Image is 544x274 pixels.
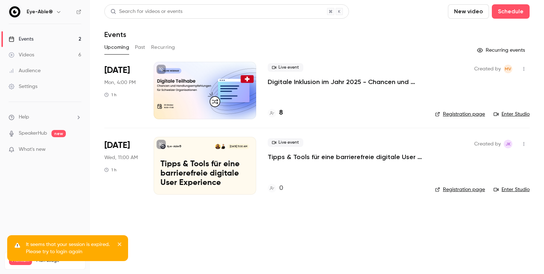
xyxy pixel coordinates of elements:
[504,140,512,148] span: Jana Krümmling
[27,8,53,15] h6: Eye-Able®
[492,4,530,19] button: Schedule
[9,113,81,121] li: help-dropdown-opener
[279,184,283,193] h4: 0
[9,36,33,43] div: Events
[73,147,81,153] iframe: Noticeable Trigger
[167,145,181,148] p: Eye-Able®
[448,4,489,19] button: New video
[435,186,485,193] a: Registration page
[221,144,226,149] img: Berat Suroji
[154,137,256,194] a: Tipps & Tools für eine barrierefreie digitale User ExperienceEye-Able®Berat SurojiVeronika Winkle...
[26,241,112,255] p: It seems that your session is expired. Please try to login again
[104,65,130,76] span: [DATE]
[151,42,175,53] button: Recurring
[104,30,126,39] h1: Events
[474,45,530,56] button: Recurring events
[135,42,145,53] button: Past
[227,144,249,149] span: [DATE] 11:00 AM
[435,111,485,118] a: Registration page
[279,108,283,118] h4: 8
[474,65,501,73] span: Created by
[268,63,303,72] span: Live event
[494,186,530,193] a: Enter Studio
[268,138,303,147] span: Live event
[104,92,117,98] div: 1 h
[474,140,501,148] span: Created by
[104,137,142,194] div: Oct 29 Wed, 11:00 AM (Europe/Berlin)
[19,113,29,121] span: Help
[268,153,423,161] a: Tipps & Tools für eine barrierefreie digitale User Experience
[268,78,423,86] a: Digitale Inklusion im Jahr 2025 - Chancen und Handlungsempfehlungen für Schweizer Organisationen
[504,65,512,73] span: Mahdalena Varchenko
[268,184,283,193] a: 0
[104,140,130,151] span: [DATE]
[51,130,66,137] span: new
[160,160,249,187] p: Tipps & Tools für eine barrierefreie digitale User Experience
[9,67,41,74] div: Audience
[506,140,511,148] span: JK
[268,108,283,118] a: 8
[9,83,37,90] div: Settings
[110,8,182,15] div: Search for videos or events
[104,154,138,161] span: Wed, 11:00 AM
[505,65,511,73] span: MV
[19,146,46,153] span: What's new
[19,130,47,137] a: SpeakerHub
[117,241,122,250] button: close
[494,111,530,118] a: Enter Studio
[104,167,117,173] div: 1 h
[104,62,142,119] div: Oct 20 Mon, 4:00 PM (Europe/Berlin)
[9,6,21,18] img: Eye-Able®
[215,144,220,149] img: Veronika Winkler
[104,42,129,53] button: Upcoming
[104,79,136,86] span: Mon, 4:00 PM
[9,51,34,59] div: Videos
